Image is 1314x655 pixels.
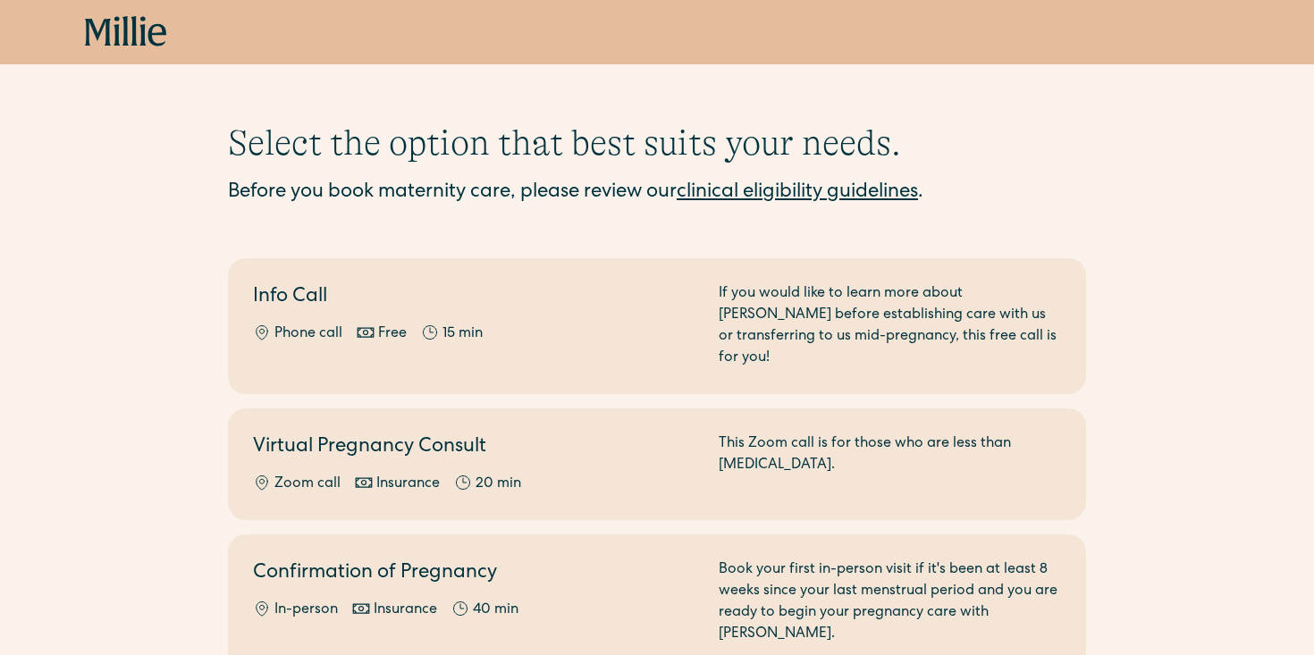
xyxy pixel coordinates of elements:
h2: Virtual Pregnancy Consult [253,433,697,463]
div: 15 min [442,323,483,345]
div: In-person [274,600,338,621]
div: 20 min [476,474,521,495]
div: Phone call [274,323,342,345]
h2: Confirmation of Pregnancy [253,559,697,589]
div: Free [378,323,407,345]
a: Info CallPhone callFree15 minIf you would like to learn more about [PERSON_NAME] before establish... [228,258,1086,394]
h1: Select the option that best suits your needs. [228,122,1086,164]
div: Before you book maternity care, please review our . [228,179,1086,208]
div: Book your first in-person visit if it's been at least 8 weeks since your last menstrual period an... [719,559,1061,645]
h2: Info Call [253,283,697,313]
div: Insurance [374,600,437,621]
a: clinical eligibility guidelines [677,183,918,203]
div: 40 min [473,600,518,621]
div: Insurance [376,474,440,495]
div: Zoom call [274,474,341,495]
a: Virtual Pregnancy ConsultZoom callInsurance20 minThis Zoom call is for those who are less than [M... [228,408,1086,520]
div: If you would like to learn more about [PERSON_NAME] before establishing care with us or transferr... [719,283,1061,369]
div: This Zoom call is for those who are less than [MEDICAL_DATA]. [719,433,1061,495]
